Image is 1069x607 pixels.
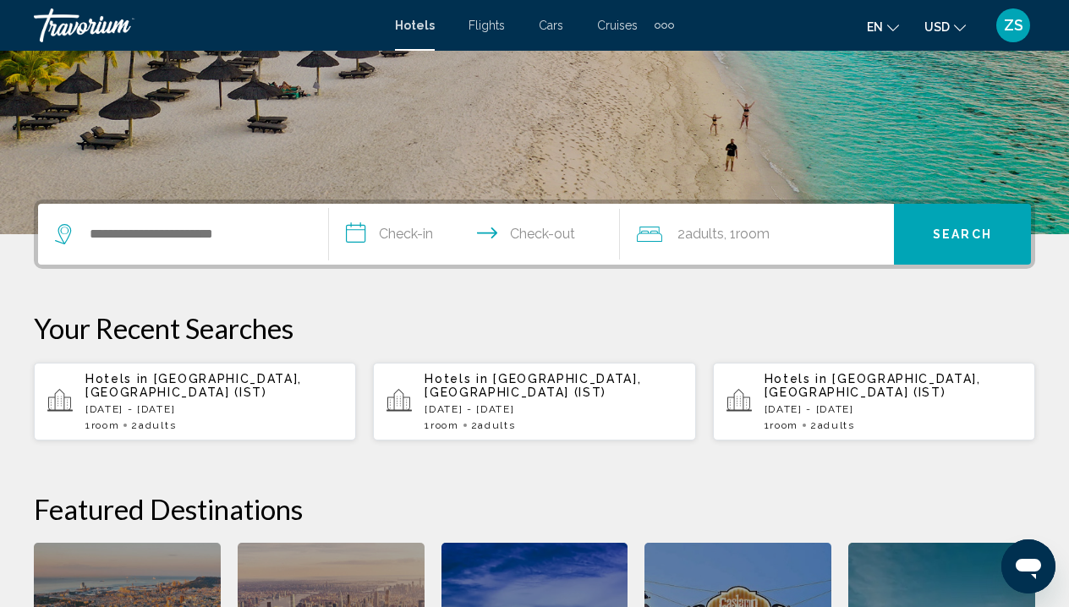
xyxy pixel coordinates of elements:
[597,19,638,32] a: Cruises
[34,362,356,441] button: Hotels in [GEOGRAPHIC_DATA], [GEOGRAPHIC_DATA] (IST)[DATE] - [DATE]1Room2Adults
[539,19,563,32] a: Cars
[34,8,378,42] a: Travorium
[867,14,899,39] button: Change language
[924,14,966,39] button: Change currency
[867,20,883,34] span: en
[91,419,120,431] span: Room
[713,362,1035,441] button: Hotels in [GEOGRAPHIC_DATA], [GEOGRAPHIC_DATA] (IST)[DATE] - [DATE]1Room2Adults
[924,20,950,34] span: USD
[478,419,515,431] span: Adults
[425,372,641,399] span: [GEOGRAPHIC_DATA], [GEOGRAPHIC_DATA] (IST)
[373,362,695,441] button: Hotels in [GEOGRAPHIC_DATA], [GEOGRAPHIC_DATA] (IST)[DATE] - [DATE]1Room2Adults
[131,419,176,431] span: 2
[620,204,894,265] button: Travelers: 2 adults, 0 children
[85,372,149,386] span: Hotels in
[933,228,992,242] span: Search
[85,403,343,415] p: [DATE] - [DATE]
[724,222,770,246] span: , 1
[818,419,855,431] span: Adults
[736,226,770,242] span: Room
[329,204,620,265] button: Check in and out dates
[1001,539,1055,593] iframe: Кнопка запуска окна обмена сообщениями
[139,419,176,431] span: Adults
[770,419,798,431] span: Room
[765,419,798,431] span: 1
[85,372,302,399] span: [GEOGRAPHIC_DATA], [GEOGRAPHIC_DATA] (IST)
[469,19,505,32] a: Flights
[991,8,1035,43] button: User Menu
[425,403,682,415] p: [DATE] - [DATE]
[34,492,1035,526] h2: Featured Destinations
[34,311,1035,345] p: Your Recent Searches
[38,204,1031,265] div: Search widget
[471,419,516,431] span: 2
[425,372,488,386] span: Hotels in
[685,226,724,242] span: Adults
[810,419,855,431] span: 2
[430,419,459,431] span: Room
[395,19,435,32] a: Hotels
[1004,17,1023,34] span: ZS
[765,372,828,386] span: Hotels in
[655,12,674,39] button: Extra navigation items
[765,372,981,399] span: [GEOGRAPHIC_DATA], [GEOGRAPHIC_DATA] (IST)
[85,419,119,431] span: 1
[765,403,1022,415] p: [DATE] - [DATE]
[425,419,458,431] span: 1
[894,204,1031,265] button: Search
[677,222,724,246] span: 2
